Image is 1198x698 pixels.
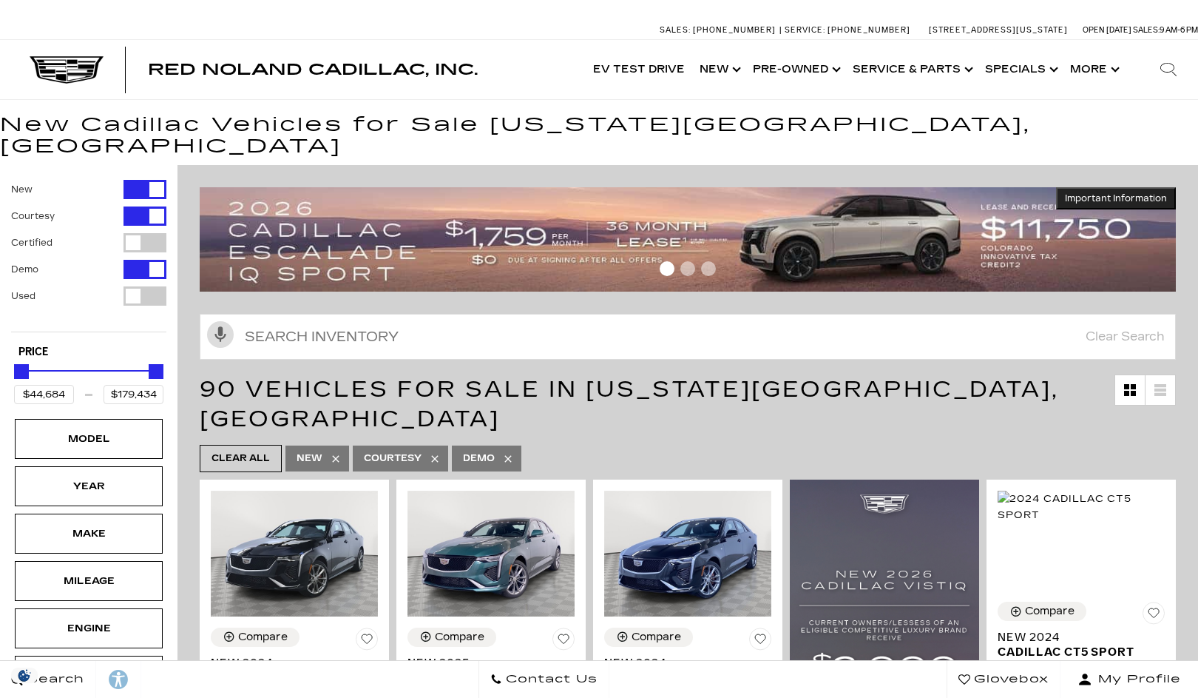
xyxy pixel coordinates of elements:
[14,359,163,404] div: Price
[52,526,126,542] div: Make
[785,25,825,35] span: Service:
[478,661,609,698] a: Contact Us
[604,628,693,647] button: Compare Vehicle
[7,668,41,683] section: Click to Open Cookie Consent Modal
[749,628,771,656] button: Save Vehicle
[1160,25,1198,35] span: 9 AM-6 PM
[11,209,55,224] label: Courtesy
[970,669,1049,690] span: Glovebox
[364,449,422,468] span: Courtesy
[929,25,1068,35] a: [STREET_ADDRESS][US_STATE]
[52,620,126,637] div: Engine
[297,449,322,468] span: New
[502,669,598,690] span: Contact Us
[435,631,484,644] div: Compare
[680,261,695,276] span: Go to slide 2
[11,182,33,197] label: New
[207,321,234,348] svg: Click to toggle on voice search
[11,235,53,250] label: Certified
[1056,187,1176,209] button: Important Information
[1025,605,1075,618] div: Compare
[701,261,716,276] span: Go to slide 3
[18,346,159,359] h5: Price
[998,630,1165,660] a: New 2024Cadillac CT5 Sport
[52,573,126,589] div: Mileage
[52,478,126,494] div: Year
[998,491,1165,523] img: 2024 Cadillac CT5 Sport
[692,40,745,99] a: New
[148,62,478,77] a: Red Noland Cadillac, Inc.
[779,26,914,34] a: Service: [PHONE_NUMBER]
[745,40,845,99] a: Pre-Owned
[1063,40,1124,99] button: More
[200,187,1176,292] img: 2509-September-FOM-Escalade-IQ-Lease9
[200,314,1176,360] input: Search Inventory
[660,26,779,34] a: Sales: [PHONE_NUMBER]
[693,25,776,35] span: [PHONE_NUMBER]
[604,491,771,617] img: 2024 Cadillac CT4 Sport
[604,656,771,685] a: New 2024Cadillac CT4 Sport
[407,656,564,671] span: New 2025
[15,419,163,459] div: ModelModel
[1065,192,1167,204] span: Important Information
[604,656,760,671] span: New 2024
[238,631,288,644] div: Compare
[1092,669,1181,690] span: My Profile
[7,668,41,683] img: Opt-Out Icon
[978,40,1063,99] a: Specials
[828,25,910,35] span: [PHONE_NUMBER]
[200,376,1059,432] span: 90 Vehicles for Sale in [US_STATE][GEOGRAPHIC_DATA], [GEOGRAPHIC_DATA]
[463,449,495,468] span: Demo
[1133,25,1160,35] span: Sales:
[947,661,1060,698] a: Glovebox
[11,262,38,277] label: Demo
[586,40,692,99] a: EV Test Drive
[845,40,978,99] a: Service & Parts
[23,669,84,690] span: Search
[1143,602,1165,630] button: Save Vehicle
[356,628,378,656] button: Save Vehicle
[15,561,163,601] div: MileageMileage
[211,449,270,468] span: Clear All
[30,56,104,84] img: Cadillac Dark Logo with Cadillac White Text
[15,608,163,648] div: EngineEngine
[998,602,1086,621] button: Compare Vehicle
[1083,25,1131,35] span: Open [DATE]
[15,514,163,554] div: MakeMake
[15,656,163,696] div: ColorColor
[14,364,29,379] div: Minimum Price
[407,628,496,647] button: Compare Vehicle
[998,645,1154,660] span: Cadillac CT5 Sport
[632,631,681,644] div: Compare
[1060,661,1198,698] button: Open user profile menu
[11,180,166,332] div: Filter by Vehicle Type
[660,261,674,276] span: Go to slide 1
[660,25,691,35] span: Sales:
[149,364,163,379] div: Maximum Price
[15,466,163,506] div: YearYear
[211,656,367,671] span: New 2024
[211,491,378,617] img: 2024 Cadillac CT4 Sport
[11,289,35,303] label: Used
[14,385,74,404] input: Minimum
[211,656,378,685] a: New 2024Cadillac CT4 Sport
[104,385,163,404] input: Maximum
[211,628,299,647] button: Compare Vehicle
[407,656,575,685] a: New 2025Cadillac CT4 Sport
[52,431,126,447] div: Model
[148,61,478,78] span: Red Noland Cadillac, Inc.
[407,491,575,617] img: 2025 Cadillac CT4 Sport
[998,630,1154,645] span: New 2024
[552,628,575,656] button: Save Vehicle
